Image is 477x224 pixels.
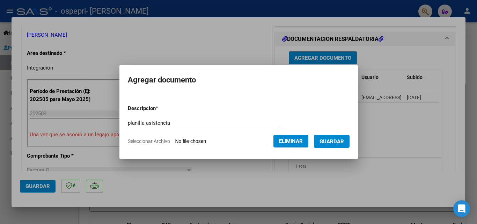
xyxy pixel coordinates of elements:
[128,73,350,87] h2: Agregar documento
[128,104,195,113] p: Descripcion
[273,135,308,147] button: Eliminar
[279,138,303,144] span: Eliminar
[314,135,350,148] button: Guardar
[453,200,470,217] div: Open Intercom Messenger
[128,138,170,144] span: Seleccionar Archivo
[320,138,344,145] span: Guardar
